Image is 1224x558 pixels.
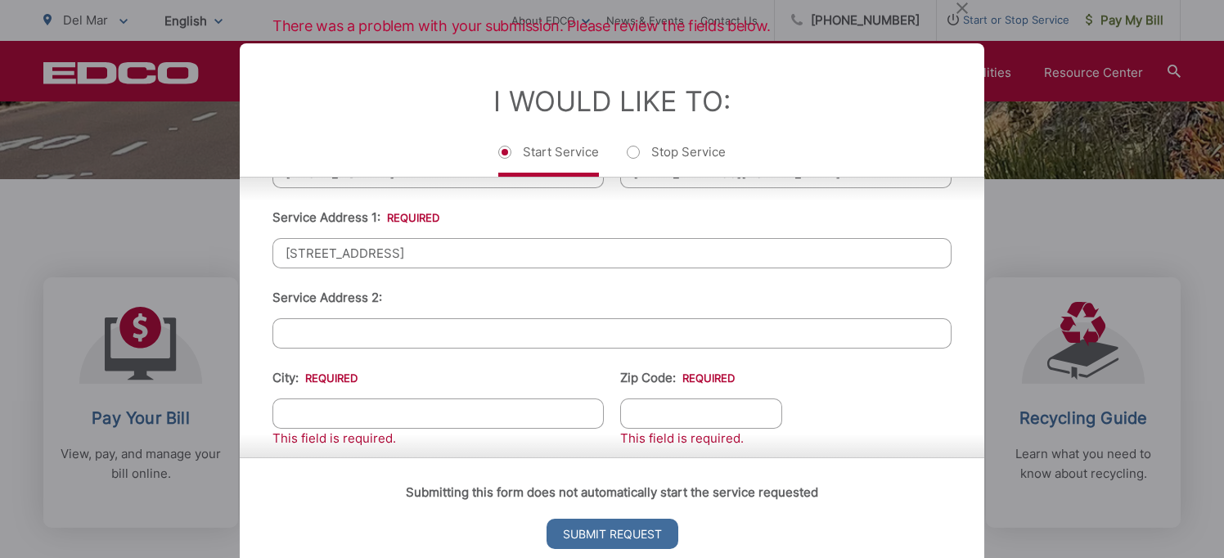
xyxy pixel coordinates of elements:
[272,210,439,225] label: Service Address 1:
[498,144,599,177] label: Start Service
[272,371,358,385] label: City:
[493,84,731,118] label: I Would Like To:
[272,429,604,448] div: This field is required.
[272,290,382,305] label: Service Address 2:
[406,484,818,500] strong: Submitting this form does not automatically start the service requested
[620,371,735,385] label: Zip Code:
[627,144,726,177] label: Stop Service
[620,429,782,448] div: This field is required.
[547,519,678,549] input: Submit Request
